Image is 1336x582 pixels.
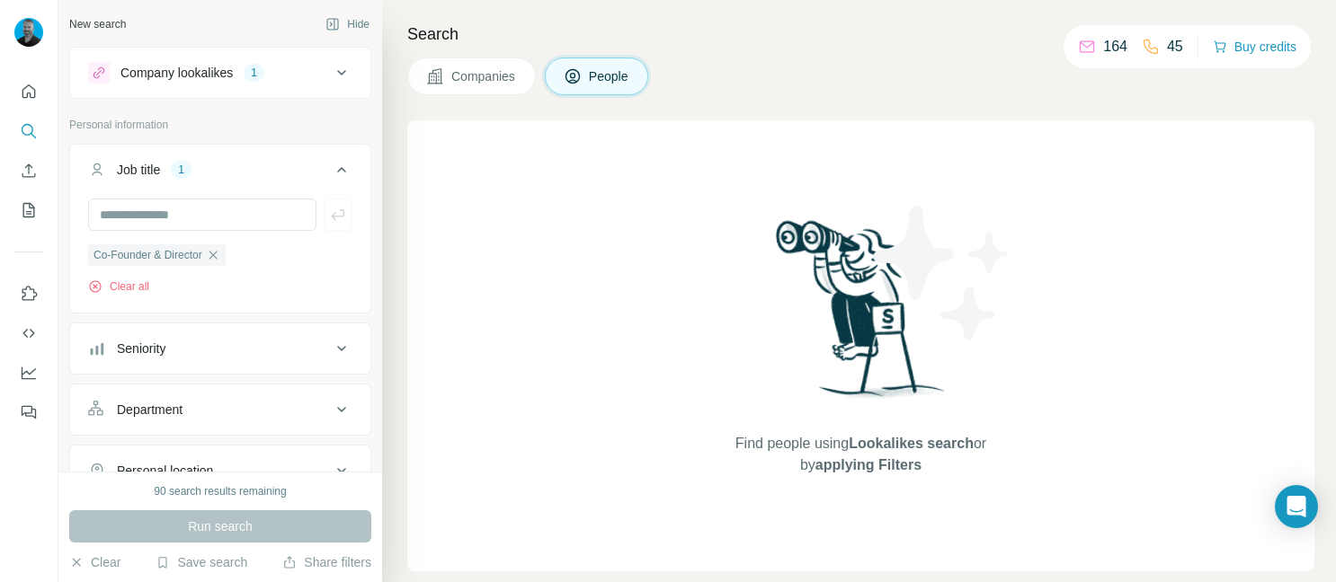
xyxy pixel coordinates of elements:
span: People [589,67,630,85]
button: Share filters [282,553,371,571]
div: Seniority [117,339,165,357]
button: Use Surfe on LinkedIn [14,278,43,310]
span: applying Filters [815,457,922,472]
button: Quick start [14,75,43,108]
div: 1 [244,65,264,81]
button: Job title1 [70,148,370,198]
p: Personal information [69,117,371,133]
span: Co-Founder & Director [94,247,202,263]
button: Hide [313,11,382,38]
button: Clear all [88,278,149,295]
div: Company lookalikes [120,64,233,82]
img: Surfe Illustration - Stars [861,192,1023,354]
div: Personal location [117,462,213,480]
img: Avatar [14,18,43,47]
button: Enrich CSV [14,154,43,187]
div: 90 search results remaining [154,483,286,499]
div: 1 [171,162,191,178]
div: New search [69,16,126,32]
h4: Search [407,22,1314,47]
img: Surfe Illustration - Woman searching with binoculars [768,216,955,416]
button: Feedback [14,396,43,428]
span: Lookalikes search [849,436,974,451]
p: 45 [1167,36,1183,57]
span: Companies [451,67,517,85]
button: Seniority [70,327,370,370]
div: Department [117,401,183,419]
button: My lists [14,194,43,226]
button: Department [70,388,370,431]
button: Use Surfe API [14,317,43,349]
button: Clear [69,553,120,571]
button: Company lookalikes1 [70,51,370,94]
button: Dashboard [14,357,43,389]
p: 164 [1103,36,1127,57]
button: Personal location [70,449,370,492]
button: Save search [156,553,247,571]
button: Buy credits [1213,34,1296,59]
div: Open Intercom Messenger [1275,485,1318,528]
span: Find people using or by [717,433,1004,476]
button: Search [14,115,43,147]
div: Job title [117,161,160,179]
